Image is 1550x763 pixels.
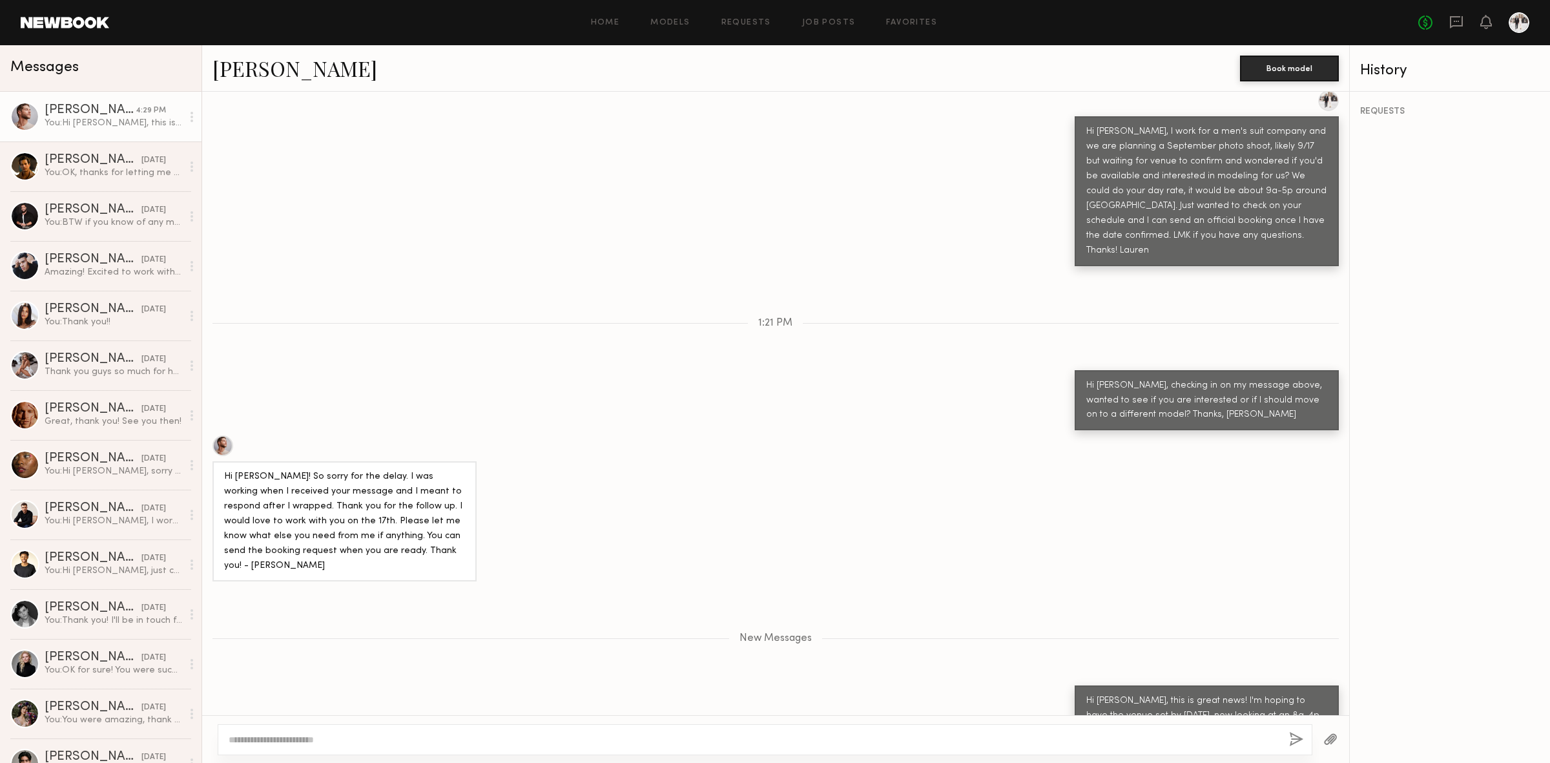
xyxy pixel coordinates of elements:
div: You: Thank you! I'll be in touch for future shoots! [45,614,182,627]
div: You: Thank you!! [45,316,182,328]
a: Home [591,19,620,27]
div: Thank you guys so much for having me. Was such a fun day! [45,366,182,378]
div: [DATE] [141,304,166,316]
div: REQUESTS [1360,107,1541,116]
div: [PERSON_NAME] [45,253,141,266]
div: [DATE] [141,403,166,415]
div: Hi [PERSON_NAME], checking in on my message above, wanted to see if you are interested or if I sh... [1086,379,1327,423]
div: You: Hi [PERSON_NAME], sorry I forgot to cancel the booking after the product fitting did not wor... [45,465,182,477]
div: [DATE] [141,353,166,366]
div: [DATE] [141,204,166,216]
div: [PERSON_NAME] [45,701,141,714]
span: New Messages [739,633,812,644]
a: Favorites [886,19,937,27]
a: Book model [1240,62,1339,73]
button: Book model [1240,56,1339,81]
div: Amazing! Excited to work with you all Again [45,266,182,278]
div: [PERSON_NAME] [45,303,141,316]
div: [DATE] [141,552,166,565]
a: Models [650,19,690,27]
a: [PERSON_NAME] [212,54,377,82]
div: Great, thank you! See you then! [45,415,182,428]
div: You: You were amazing, thank you!! [45,714,182,726]
div: [DATE] [141,602,166,614]
div: You: Hi [PERSON_NAME], I work for a men's suit company and we are planning a shoot. Can you pleas... [45,515,182,527]
span: 1:21 PM [758,318,792,329]
div: [PERSON_NAME] [45,552,141,565]
div: [PERSON_NAME] [45,502,141,515]
div: [DATE] [141,503,166,515]
div: You: OK, thanks for letting me know, I'll be in touch when I have more information! [45,167,182,179]
div: History [1360,63,1541,78]
div: [PERSON_NAME] [45,204,141,216]
div: [PERSON_NAME] [45,154,141,167]
div: Hi [PERSON_NAME], I work for a men's suit company and we are planning a September photo shoot, li... [1086,125,1327,258]
a: Requests [721,19,771,27]
div: [PERSON_NAME] [45,104,136,117]
div: [DATE] [141,702,166,714]
div: You: Hi [PERSON_NAME], this is great news! I'm hoping to have the venue set by [DATE], now lookin... [45,117,182,129]
div: 4:29 PM [136,105,166,117]
div: You: Hi [PERSON_NAME], just checking in to see if you got my message about our prom shoot, we'd l... [45,565,182,577]
div: [DATE] [141,154,166,167]
div: [DATE] [141,652,166,664]
div: [DATE] [141,453,166,465]
div: [PERSON_NAME] [45,353,141,366]
div: You: BTW if you know of any models that are your size, could you send me their instagram? So toug... [45,216,182,229]
div: [PERSON_NAME] [45,601,141,614]
div: You: OK for sure! You were such a professional, it was wonderful to work with you! [45,664,182,676]
div: Hi [PERSON_NAME]! So sorry for the delay. I was working when I received your message and I meant ... [224,470,465,574]
div: [PERSON_NAME] [45,402,141,415]
a: Job Posts [802,19,856,27]
div: [DATE] [141,254,166,266]
div: [PERSON_NAME] [45,452,141,465]
div: [PERSON_NAME] [45,651,141,664]
span: Messages [10,60,79,75]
